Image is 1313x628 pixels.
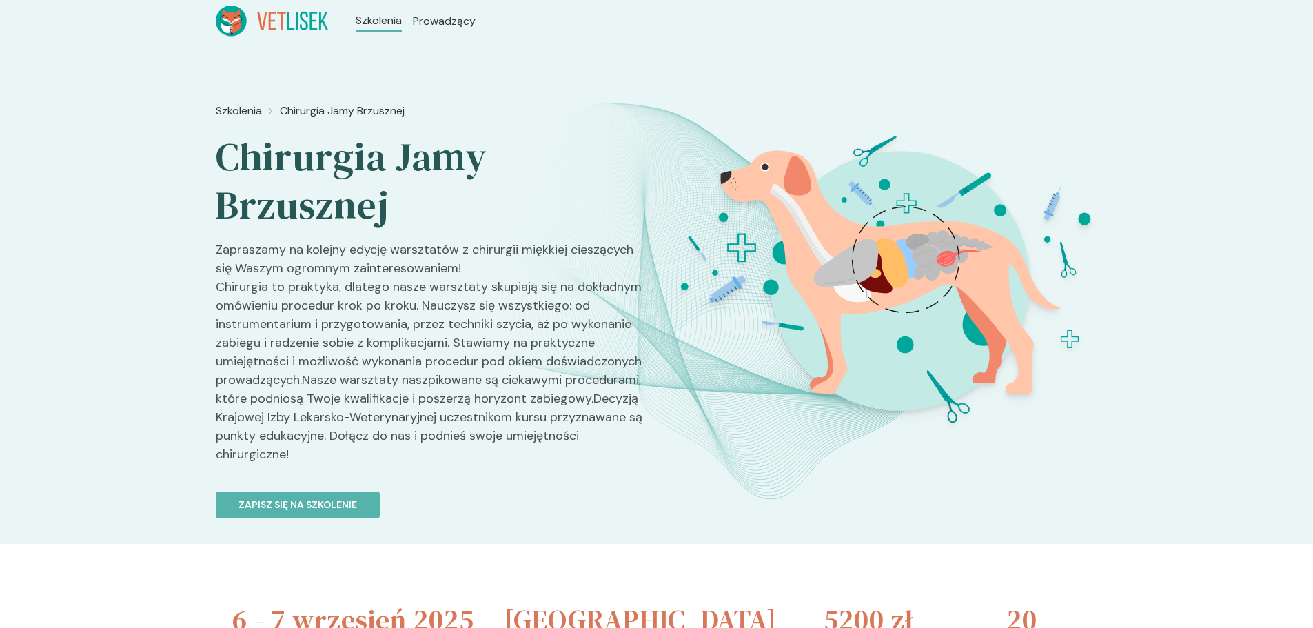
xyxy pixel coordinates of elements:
[356,12,402,29] a: Szkolenia
[216,492,380,518] button: Zapisz się na szkolenie
[216,103,262,119] a: Szkolenia
[216,241,646,475] p: Zapraszamy na kolejny edycję warsztatów z chirurgii miękkiej cieszących się Waszym ogromnym zaint...
[413,13,476,30] a: Prowadzący
[655,97,1144,465] img: aHfRoUMqNJQqH-fb_ChiruJB_BT.svg
[216,133,646,230] h2: Chirurgia Jamy Brzusznej
[238,498,357,512] p: Zapisz się na szkolenie
[216,475,646,518] a: Zapisz się na szkolenie
[280,103,405,119] a: Chirurgia Jamy Brzusznej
